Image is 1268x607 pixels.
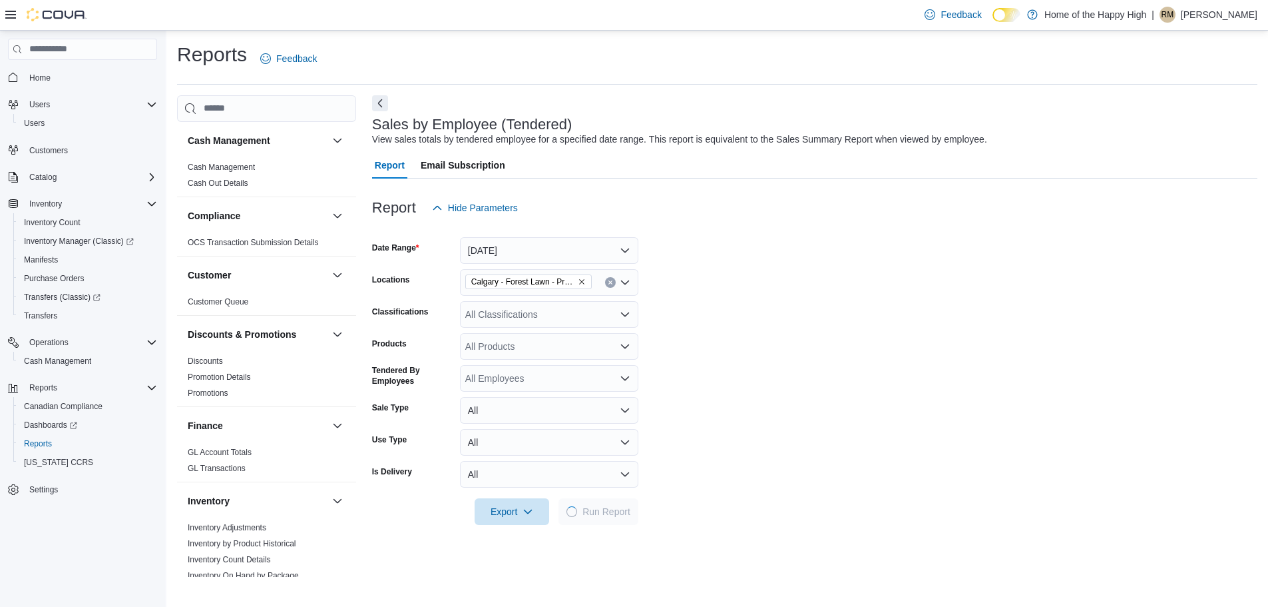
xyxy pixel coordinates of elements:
[188,269,231,282] h3: Customer
[3,95,162,114] button: Users
[188,464,246,473] a: GL Transactions
[24,457,93,468] span: [US_STATE] CCRS
[620,277,630,288] button: Open list of options
[24,143,73,159] a: Customers
[188,522,266,533] span: Inventory Adjustments
[24,169,62,185] button: Catalog
[471,275,575,289] span: Calgary - Forest Lawn - Prairie Records
[188,494,230,508] h3: Inventory
[372,95,388,111] button: Next
[3,480,162,499] button: Settings
[3,141,162,160] button: Customers
[29,337,69,348] span: Operations
[188,356,223,366] a: Discounts
[188,539,296,548] a: Inventory by Product Historical
[24,236,134,247] span: Inventory Manager (Classic)
[188,163,255,172] a: Cash Management
[3,378,162,397] button: Reports
[24,482,63,498] a: Settings
[427,195,523,221] button: Hide Parameters
[1044,7,1146,23] p: Home of the Happy High
[177,41,247,68] h1: Reports
[13,288,162,306] a: Transfers (Classic)
[3,333,162,352] button: Operations
[24,438,52,449] span: Reports
[13,114,162,133] button: Users
[24,142,157,159] span: Customers
[255,45,322,72] a: Feedback
[3,68,162,87] button: Home
[372,133,987,147] div: View sales totals by tendered employee for a specified date range. This report is equivalent to t...
[177,444,356,482] div: Finance
[188,555,271,564] a: Inventory Count Details
[188,179,248,188] a: Cash Out Details
[919,1,986,28] a: Feedback
[24,70,56,86] a: Home
[19,436,157,452] span: Reports
[188,297,248,307] span: Customer Queue
[24,69,157,86] span: Home
[372,338,407,349] label: Products
[24,380,157,396] span: Reports
[24,255,58,265] span: Manifests
[188,134,327,147] button: Cash Management
[24,217,81,228] span: Inventory Count
[13,213,162,232] button: Inventory Count
[992,8,1020,22] input: Dark Mode
[19,308,157,324] span: Transfers
[188,297,248,306] a: Customer Queue
[329,208,345,224] button: Compliance
[24,97,157,113] span: Users
[460,237,638,264] button: [DATE]
[29,382,57,393] span: Reports
[19,252,63,268] a: Manifests
[19,289,157,305] span: Transfers (Classic)
[188,448,252,457] a: GL Account Totals
[19,115,50,131] a: Users
[188,238,319,247] a: OCS Transaction Submission Details
[19,252,157,268] span: Manifests
[188,494,327,508] button: Inventory
[188,372,251,382] a: Promotion Details
[3,195,162,213] button: Inventory
[188,269,327,282] button: Customer
[188,523,266,532] a: Inventory Adjustments
[24,334,157,350] span: Operations
[19,215,157,231] span: Inventory Count
[372,306,429,317] label: Classifications
[19,271,157,287] span: Purchase Orders
[29,484,58,495] span: Settings
[19,353,97,369] a: Cash Management
[29,199,62,209] span: Inventory
[24,97,55,113] button: Users
[188,134,270,147] h3: Cash Management
[483,498,541,525] span: Export
[188,538,296,549] span: Inventory by Product Historical
[19,398,108,414] a: Canadian Compliance
[24,481,157,498] span: Settings
[27,8,87,21] img: Cova
[460,461,638,488] button: All
[19,417,83,433] a: Dashboards
[24,310,57,321] span: Transfers
[8,63,157,534] nav: Complex example
[19,289,106,305] a: Transfers (Classic)
[465,275,592,289] span: Calgary - Forest Lawn - Prairie Records
[329,326,345,342] button: Discounts & Promotions
[578,278,586,286] button: Remove Calgary - Forest Lawn - Prairie Records from selection in this group
[19,308,63,324] a: Transfers
[13,453,162,472] button: [US_STATE] CCRS
[620,373,630,384] button: Open list of options
[329,133,345,149] button: Cash Management
[620,341,630,352] button: Open list of options
[188,419,327,432] button: Finance
[620,309,630,320] button: Open list of options
[19,115,157,131] span: Users
[329,267,345,283] button: Customer
[24,292,101,303] span: Transfers (Classic)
